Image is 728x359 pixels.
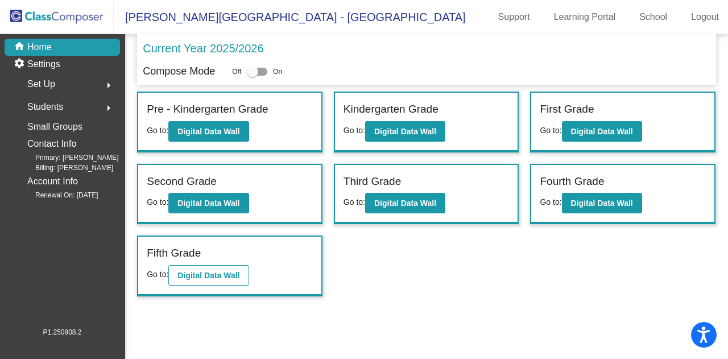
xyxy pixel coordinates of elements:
[17,163,113,173] span: Billing: [PERSON_NAME]
[540,126,561,135] span: Go to:
[344,101,439,118] label: Kindergarten Grade
[365,193,445,213] button: Digital Data Wall
[562,193,642,213] button: Digital Data Wall
[143,40,263,57] p: Current Year 2025/2026
[147,245,201,262] label: Fifth Grade
[540,174,604,190] label: Fourth Grade
[27,99,63,115] span: Students
[102,101,115,115] mat-icon: arrow_right
[168,193,249,213] button: Digital Data Wall
[630,8,676,26] a: School
[177,271,239,280] b: Digital Data Wall
[27,40,52,54] p: Home
[147,270,168,279] span: Go to:
[147,197,168,207] span: Go to:
[14,40,27,54] mat-icon: home
[571,199,633,208] b: Digital Data Wall
[571,127,633,136] b: Digital Data Wall
[27,136,76,152] p: Contact Info
[365,121,445,142] button: Digital Data Wall
[168,121,249,142] button: Digital Data Wall
[540,197,561,207] span: Go to:
[14,57,27,71] mat-icon: settings
[27,174,78,189] p: Account Info
[562,121,642,142] button: Digital Data Wall
[540,101,594,118] label: First Grade
[27,76,55,92] span: Set Up
[344,174,401,190] label: Third Grade
[147,174,217,190] label: Second Grade
[177,199,239,208] b: Digital Data Wall
[102,79,115,92] mat-icon: arrow_right
[489,8,539,26] a: Support
[545,8,625,26] a: Learning Portal
[147,101,268,118] label: Pre - Kindergarten Grade
[114,8,466,26] span: [PERSON_NAME][GEOGRAPHIC_DATA] - [GEOGRAPHIC_DATA]
[177,127,239,136] b: Digital Data Wall
[273,67,282,77] span: On
[344,197,365,207] span: Go to:
[344,126,365,135] span: Go to:
[147,126,168,135] span: Go to:
[27,119,82,135] p: Small Groups
[27,57,60,71] p: Settings
[17,190,98,200] span: Renewal On: [DATE]
[143,64,215,79] p: Compose Mode
[17,152,119,163] span: Primary: [PERSON_NAME]
[374,199,436,208] b: Digital Data Wall
[168,265,249,286] button: Digital Data Wall
[232,67,241,77] span: Off
[682,8,728,26] a: Logout
[374,127,436,136] b: Digital Data Wall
